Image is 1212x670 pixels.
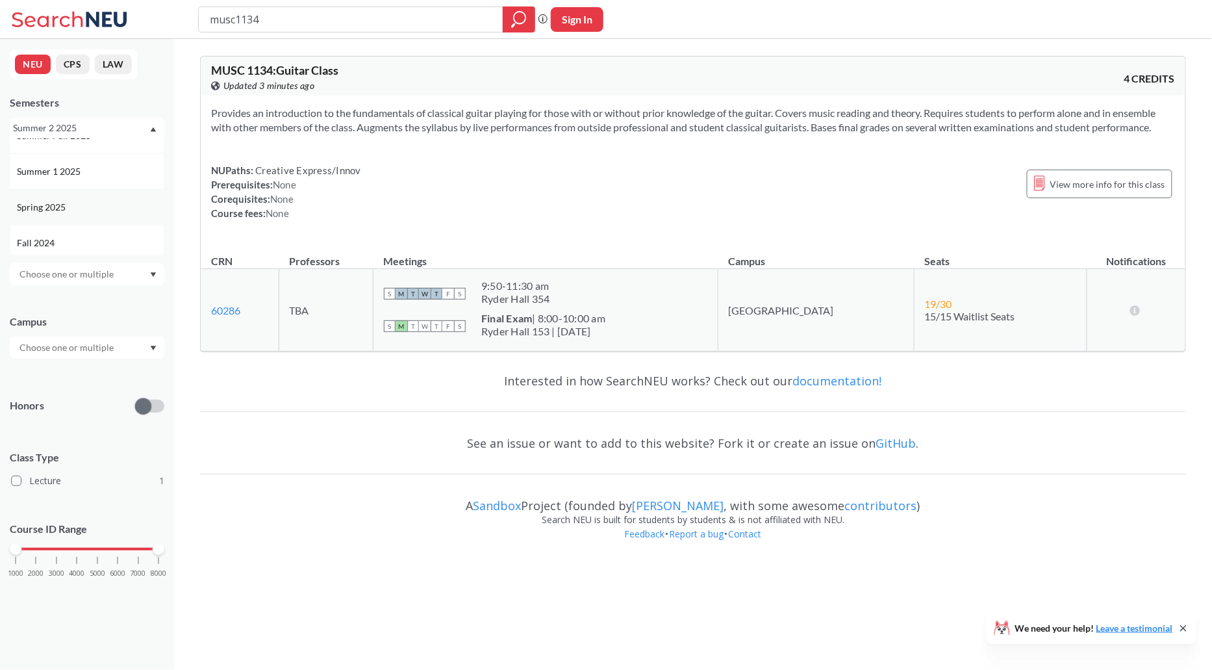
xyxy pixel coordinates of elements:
[481,325,605,338] div: Ryder Hall 153 | [DATE]
[419,320,431,332] span: W
[279,269,373,352] td: TBA
[150,346,157,351] svg: Dropdown arrow
[1050,176,1165,192] span: View more info for this class
[13,340,122,355] input: Choose one or multiple
[481,312,533,324] b: Final Exam
[270,193,294,205] span: None
[200,513,1186,527] div: Search NEU is built for students by students & is not affiliated with NEU.
[17,164,83,179] span: Summer 1 2025
[28,570,44,577] span: 2000
[279,241,373,269] th: Professors
[481,312,605,325] div: | 8:00-10:00 am
[150,127,157,132] svg: Dropdown arrow
[17,200,68,214] span: Spring 2025
[10,450,164,465] span: Class Type
[8,570,23,577] span: 1000
[551,7,603,32] button: Sign In
[481,279,550,292] div: 9:50 - 11:30 am
[793,373,882,389] a: documentation!
[454,288,466,300] span: S
[454,320,466,332] span: S
[10,263,164,285] div: Dropdown arrow
[373,241,718,269] th: Meetings
[211,254,233,268] div: CRN
[253,164,361,176] span: Creative Express/Innov
[17,236,57,250] span: Fall 2024
[13,266,122,282] input: Choose one or multiple
[876,435,916,451] a: GitHub
[396,288,407,300] span: M
[10,118,164,138] div: Summer 2 2025Dropdown arrowFall 2025Summer 2 2025Summer Full 2025Summer 1 2025Spring 2025Fall 202...
[1087,241,1185,269] th: Notifications
[384,288,396,300] span: S
[110,570,125,577] span: 6000
[11,472,164,489] label: Lecture
[914,241,1087,269] th: Seats
[69,570,84,577] span: 4000
[151,570,166,577] span: 8000
[1124,71,1175,86] span: 4 CREDITS
[481,292,550,305] div: Ryder Hall 354
[1015,624,1173,633] span: We need your help!
[223,79,315,93] span: Updated 3 minutes ago
[10,315,164,329] div: Campus
[442,288,454,300] span: F
[56,55,90,74] button: CPS
[13,121,149,135] div: Summer 2 2025
[442,320,454,332] span: F
[90,570,105,577] span: 5000
[211,163,361,220] div: NUPaths: Prerequisites: Corequisites: Course fees:
[211,304,240,316] a: 60286
[718,269,914,352] td: [GEOGRAPHIC_DATA]
[384,320,396,332] span: S
[95,55,132,74] button: LAW
[431,288,442,300] span: T
[718,241,914,269] th: Campus
[159,474,164,488] span: 1
[669,528,725,540] a: Report a bug
[925,298,952,310] span: 19 / 30
[131,570,146,577] span: 7000
[845,498,917,513] a: contributors
[10,522,164,537] p: Course ID Range
[396,320,407,332] span: M
[407,320,419,332] span: T
[200,424,1186,462] div: See an issue or want to add to this website? Fork it or create an issue on .
[200,362,1186,400] div: Interested in how SearchNEU works? Check out our
[511,10,527,29] svg: magnifying glass
[10,96,164,110] div: Semesters
[431,320,442,332] span: T
[624,528,666,540] a: Feedback
[266,207,289,219] span: None
[419,288,431,300] span: W
[150,272,157,277] svg: Dropdown arrow
[633,498,724,513] a: [PERSON_NAME]
[200,527,1186,561] div: • •
[10,337,164,359] div: Dropdown arrow
[211,106,1175,135] section: Provides an introduction to the fundamentals of classical guitar playing for those with or withou...
[10,398,44,413] p: Honors
[1096,623,1173,634] a: Leave a testimonial
[503,6,535,32] div: magnifying glass
[273,179,296,190] span: None
[208,8,494,31] input: Class, professor, course number, "phrase"
[728,528,763,540] a: Contact
[211,63,338,77] span: MUSC 1134 : Guitar Class
[49,570,64,577] span: 3000
[473,498,522,513] a: Sandbox
[200,487,1186,513] div: A Project (founded by , with some awesome )
[15,55,51,74] button: NEU
[925,310,1015,322] span: 15/15 Waitlist Seats
[407,288,419,300] span: T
